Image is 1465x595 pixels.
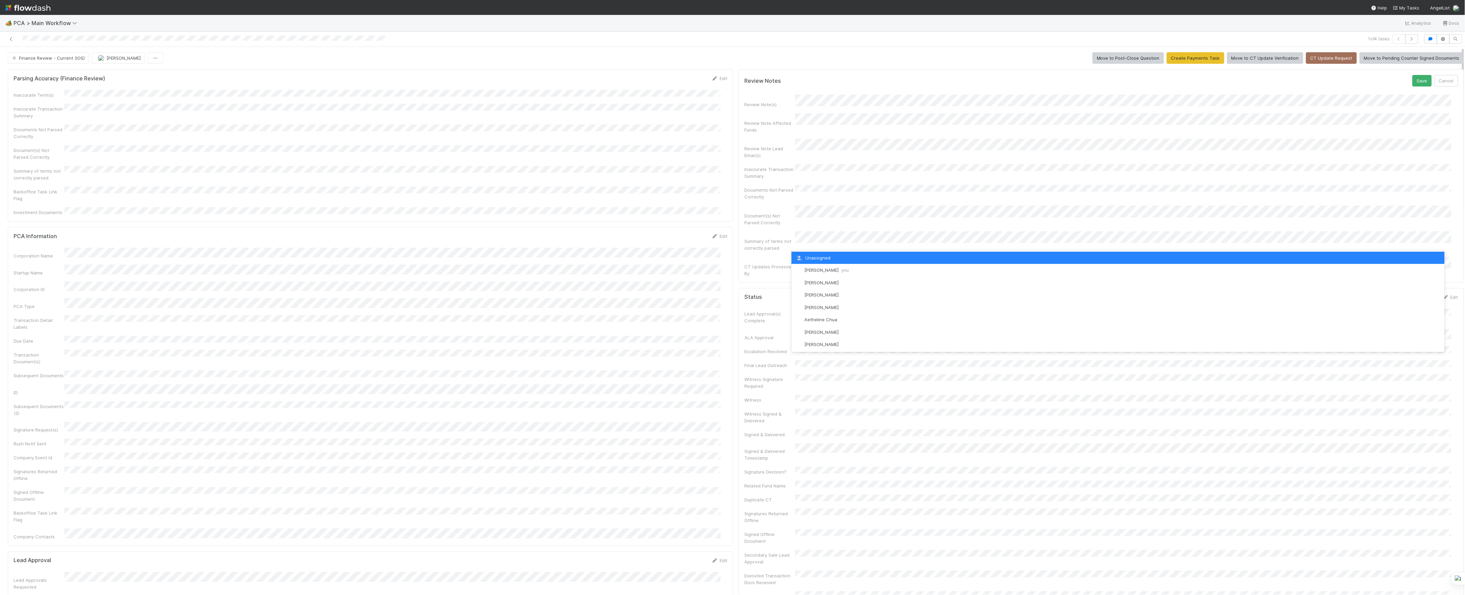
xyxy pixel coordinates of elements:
[1368,35,1390,42] span: 1 of 4 tasks
[796,341,802,348] img: avatar_df83acd9-d480-4d6e-a150-67f005a3ea0d.png
[14,147,64,160] div: Document(s) Not Parsed Correctly
[14,403,64,417] div: Subsequent Documents (2)
[1227,52,1303,64] button: Move to CT Update Verification
[14,209,64,216] div: Investment Documents
[744,145,795,159] div: Review Note Lead Email(s)
[804,317,837,322] span: Aetheline Chua
[796,329,802,335] img: avatar_adb74e0e-9f86-401c-adfc-275927e58b0b.png
[744,166,795,179] div: Inaccurate Transaction Summary
[804,267,849,273] span: [PERSON_NAME]
[14,338,64,344] div: Due Date
[92,52,145,64] button: [PERSON_NAME]
[796,316,802,323] img: avatar_103f69d0-f655-4f4f-bc28-f3abe7034599.png
[796,267,802,274] img: avatar_b6a6ccf4-6160-40f7-90da-56c3221167ae.png
[14,105,64,119] div: Inaccurate Transaction Summary
[744,120,795,133] div: Review Note Affected Funds
[744,468,795,475] div: Signature Decision?
[14,533,64,540] div: Company Contacts
[711,558,727,563] a: Edit
[804,329,839,335] span: [PERSON_NAME]
[14,557,51,564] h5: Lead Approval
[1430,5,1450,11] span: AngelList
[744,552,795,565] div: Secondary Sale Lead Approval
[744,101,795,108] div: Review Note(s)
[14,75,105,82] h5: Parsing Accuracy (Finance Review)
[744,294,762,301] h5: Status
[1393,4,1420,11] a: My Tasks
[5,2,51,14] img: logo-inverted-e16ddd16eac7371096b0.svg
[744,78,781,84] h5: Review Notes
[14,510,64,523] div: Backoffice Task Link Flag
[14,440,64,447] div: Rush Notif Sent
[14,286,64,293] div: Corporation ID
[1371,4,1387,11] div: Help
[744,431,795,438] div: Signed & Delivered
[744,572,795,586] div: Executed Transaction Docs Received
[841,267,849,273] span: you
[711,76,727,81] a: Edit
[744,187,795,200] div: Documents Not Parsed Correctly
[744,212,795,226] div: Document(s) Not Parsed Correctly
[796,279,802,286] img: avatar_55a2f090-1307-4765-93b4-f04da16234ba.png
[14,454,64,461] div: Company Event Id
[744,496,795,503] div: Duplicate CT
[744,410,795,424] div: Witness Signed & Delivered
[1412,75,1432,87] button: Save
[744,334,795,341] div: ALA Approval
[1405,19,1431,27] a: Analytics
[1393,5,1420,11] span: My Tasks
[1453,5,1460,12] img: avatar_b6a6ccf4-6160-40f7-90da-56c3221167ae.png
[804,305,839,310] span: [PERSON_NAME]
[796,292,802,299] img: avatar_1d14498f-6309-4f08-8780-588779e5ce37.png
[11,55,85,61] span: Finance Review - Current (IOS)
[1306,52,1357,64] button: CT Update Request
[14,92,64,98] div: Inaccurate Term(s)
[796,304,802,311] img: avatar_55c8bf04-bdf8-4706-8388-4c62d4787457.png
[14,269,64,276] div: Startup Name
[8,52,89,64] button: Finance Review - Current (IOS)
[804,280,839,285] span: [PERSON_NAME]
[744,263,795,277] div: CT Updates Processed By
[1092,52,1164,64] button: Move to Post-Close Question
[1442,19,1460,27] a: Docs
[106,55,141,61] span: [PERSON_NAME]
[14,577,64,590] div: Lead Approvals Requested
[1442,294,1458,300] a: Edit
[1167,52,1224,64] button: Create Payments Task
[804,292,839,297] span: [PERSON_NAME]
[744,348,795,355] div: Escalation Resolved
[5,20,12,26] span: 🏕️
[1434,75,1458,87] button: Cancel
[744,238,795,251] div: Summary of terms not correctly parsed
[744,510,795,524] div: Signatures Returned Offline
[14,303,64,310] div: PCA Type
[1360,52,1464,64] button: Move to Pending Counter Signed Documents
[14,20,80,26] span: PCA > Main Workflow
[14,372,64,379] div: Subsequent Documents
[14,468,64,482] div: Signatures Returned Offline
[744,448,795,461] div: Signed & Delivered Timestamp
[744,310,795,324] div: Lead Approval(s) Complete
[98,55,104,61] img: avatar_b6a6ccf4-6160-40f7-90da-56c3221167ae.png
[14,233,57,240] h5: PCA Information
[744,376,795,389] div: Witness Signature Required
[14,489,64,502] div: Signed Offline Document
[14,317,64,330] div: Transaction Detail Labels
[14,188,64,202] div: Backoffice Task Link Flag
[804,342,839,347] span: [PERSON_NAME]
[711,233,727,239] a: Edit
[744,362,795,369] div: Final Lead Outreach
[744,397,795,403] div: Witness
[796,255,831,261] span: Unassigned
[14,389,64,396] div: ID
[14,426,64,433] div: Signature Request(s)
[14,351,64,365] div: Transaction Document(s)
[744,531,795,544] div: Signed Offline Document
[14,126,64,140] div: Documents Not Parsed Correctly
[14,168,64,181] div: Summary of terms not correctly parsed
[744,482,795,489] div: Related Fund Name
[14,252,64,259] div: Corporation Name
